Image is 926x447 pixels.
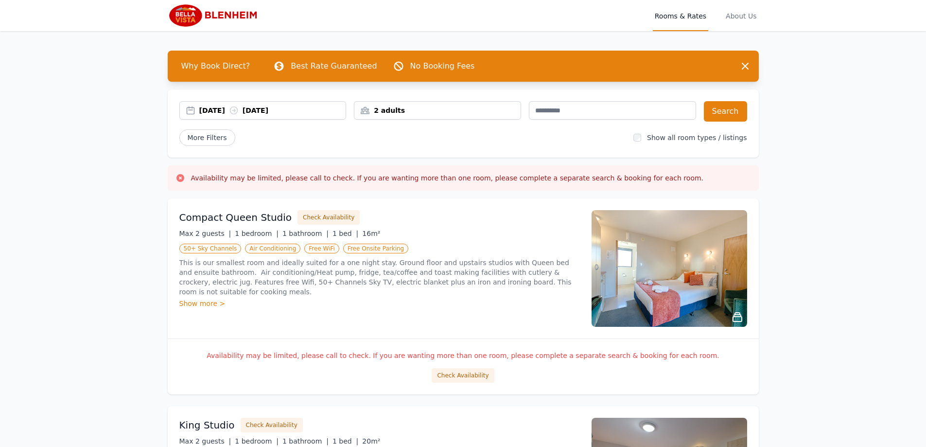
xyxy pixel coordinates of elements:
[191,173,704,183] h3: Availability may be limited, please call to check. If you are wanting more than one room, please ...
[354,106,521,115] div: 2 adults
[179,129,235,146] span: More Filters
[332,437,358,445] span: 1 bed |
[297,210,360,225] button: Check Availability
[179,258,580,297] p: This is our smallest room and ideally suited for a one night stay. Ground floor and upstairs stud...
[362,230,380,237] span: 16m²
[235,437,279,445] span: 1 bedroom |
[199,106,346,115] div: [DATE] [DATE]
[179,351,747,360] p: Availability may be limited, please call to check. If you are wanting more than one room, please ...
[179,418,235,432] h3: King Studio
[179,299,580,308] div: Show more >
[282,230,329,237] span: 1 bathroom |
[282,437,329,445] span: 1 bathroom |
[704,101,747,122] button: Search
[291,60,377,72] p: Best Rate Guaranteed
[168,4,262,27] img: Bella Vista Blenheim
[174,56,258,76] span: Why Book Direct?
[179,244,242,253] span: 50+ Sky Channels
[304,244,339,253] span: Free WiFi
[362,437,380,445] span: 20m²
[235,230,279,237] span: 1 bedroom |
[343,244,408,253] span: Free Onsite Parking
[179,211,292,224] h3: Compact Queen Studio
[179,230,231,237] span: Max 2 guests |
[647,134,747,142] label: Show all room types / listings
[179,437,231,445] span: Max 2 guests |
[241,418,303,432] button: Check Availability
[432,368,494,383] button: Check Availability
[245,244,300,253] span: Air Conditioning
[410,60,475,72] p: No Booking Fees
[332,230,358,237] span: 1 bed |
